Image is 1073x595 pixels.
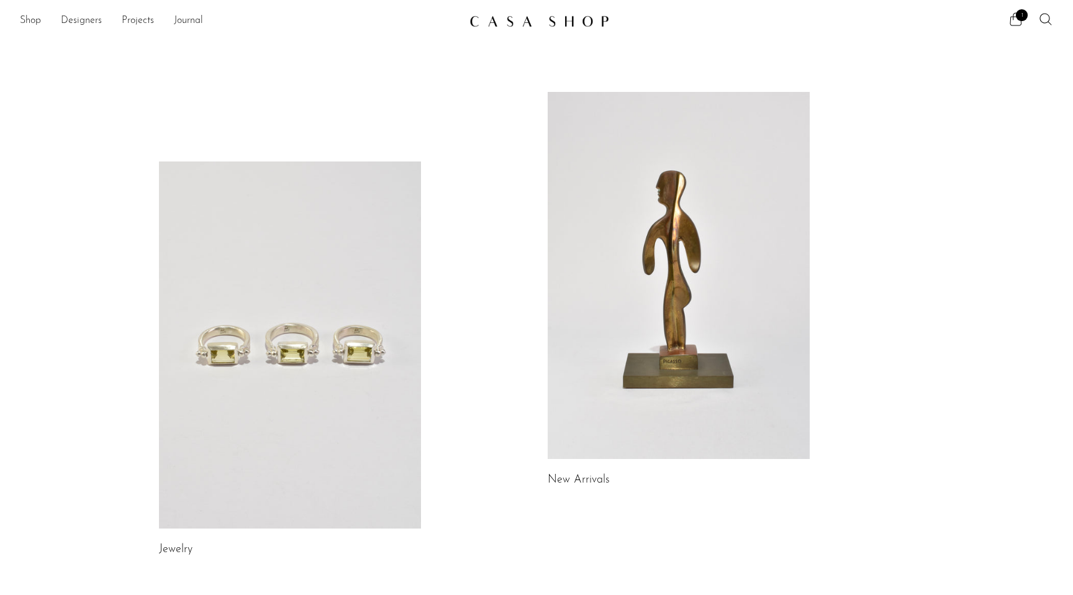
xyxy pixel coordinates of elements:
[20,11,460,32] ul: NEW HEADER MENU
[1016,9,1028,21] span: 1
[159,544,192,555] a: Jewelry
[20,13,41,29] a: Shop
[61,13,102,29] a: Designers
[122,13,154,29] a: Projects
[548,475,610,486] a: New Arrivals
[174,13,203,29] a: Journal
[20,11,460,32] nav: Desktop navigation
